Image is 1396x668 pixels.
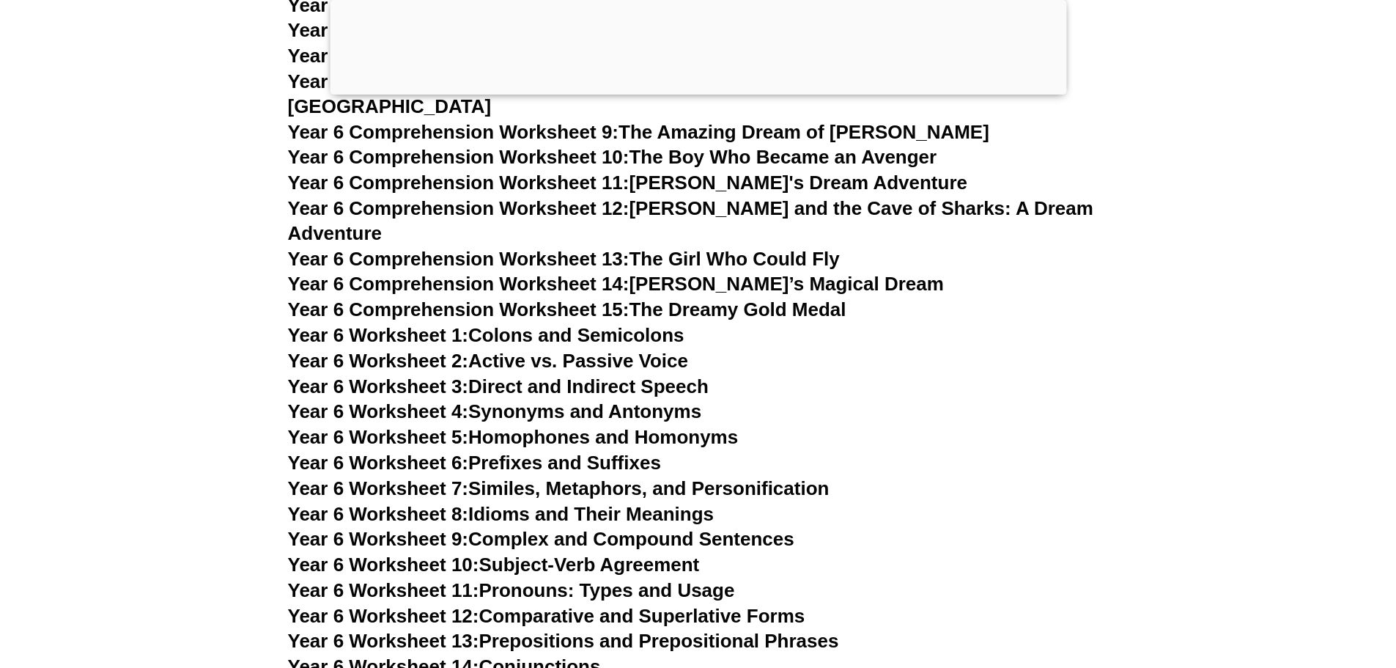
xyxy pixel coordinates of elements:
[288,70,901,117] a: Year 6 Comprehension Worksheet 8:The Boy Who Got a Letter from [GEOGRAPHIC_DATA]
[288,477,469,499] span: Year 6 Worksheet 7:
[288,400,469,422] span: Year 6 Worksheet 4:
[288,172,629,194] span: Year 6 Comprehension Worksheet 11:
[288,248,629,270] span: Year 6 Comprehension Worksheet 13:
[288,45,619,67] span: Year 6 Comprehension Worksheet 7:
[288,19,1028,41] a: Year 6 Comprehension Worksheet 6:The Amazing Adventure at the Gates of Aztec
[1152,502,1396,668] iframe: Chat Widget
[288,70,619,92] span: Year 6 Comprehension Worksheet 8:
[288,605,805,627] a: Year 6 Worksheet 12:Comparative and Superlative Forms
[288,503,469,525] span: Year 6 Worksheet 8:
[288,324,469,346] span: Year 6 Worksheet 1:
[288,400,702,422] a: Year 6 Worksheet 4:Synonyms and Antonyms
[288,146,629,168] span: Year 6 Comprehension Worksheet 10:
[288,477,830,499] a: Year 6 Worksheet 7:Similes, Metaphors, and Personification
[288,630,479,652] span: Year 6 Worksheet 13:
[288,324,684,346] a: Year 6 Worksheet 1:Colons and Semicolons
[288,350,688,372] a: Year 6 Worksheet 2:Active vs. Passive Voice
[288,121,619,143] span: Year 6 Comprehension Worksheet 9:
[288,503,714,525] a: Year 6 Worksheet 8:Idioms and Their Meanings
[288,146,937,168] a: Year 6 Comprehension Worksheet 10:The Boy Who Became an Avenger
[288,375,469,397] span: Year 6 Worksheet 3:
[288,121,989,143] a: Year 6 Comprehension Worksheet 9:The Amazing Dream of [PERSON_NAME]
[288,273,944,295] a: Year 6 Comprehension Worksheet 14:[PERSON_NAME]’s Magical Dream
[288,298,629,320] span: Year 6 Comprehension Worksheet 15:
[288,528,469,550] span: Year 6 Worksheet 9:
[288,273,629,295] span: Year 6 Comprehension Worksheet 14:
[288,375,709,397] a: Year 6 Worksheet 3:Direct and Indirect Speech
[288,528,794,550] a: Year 6 Worksheet 9:Complex and Compound Sentences
[288,426,469,448] span: Year 6 Worksheet 5:
[288,172,967,194] a: Year 6 Comprehension Worksheet 11:[PERSON_NAME]'s Dream Adventure
[288,452,661,474] a: Year 6 Worksheet 6:Prefixes and Suffixes
[288,19,619,41] span: Year 6 Comprehension Worksheet 6:
[288,554,479,576] span: Year 6 Worksheet 10:
[288,579,479,601] span: Year 6 Worksheet 11:
[288,630,839,652] a: Year 6 Worksheet 13:Prepositions and Prepositional Phrases
[288,197,1093,244] a: Year 6 Comprehension Worksheet 12:[PERSON_NAME] and the Cave of Sharks: A Dream Adventure
[288,45,1020,67] a: Year 6 Comprehension Worksheet 7:[PERSON_NAME] and the Gates of Olympus
[288,197,629,219] span: Year 6 Comprehension Worksheet 12:
[288,554,700,576] a: Year 6 Worksheet 10:Subject-Verb Agreement
[288,298,846,320] a: Year 6 Comprehension Worksheet 15:The Dreamy Gold Medal
[288,579,735,601] a: Year 6 Worksheet 11:Pronouns: Types and Usage
[288,350,469,372] span: Year 6 Worksheet 2:
[288,452,469,474] span: Year 6 Worksheet 6:
[288,605,479,627] span: Year 6 Worksheet 12:
[288,248,840,270] a: Year 6 Comprehension Worksheet 13:The Girl Who Could Fly
[288,426,739,448] a: Year 6 Worksheet 5:Homophones and Homonyms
